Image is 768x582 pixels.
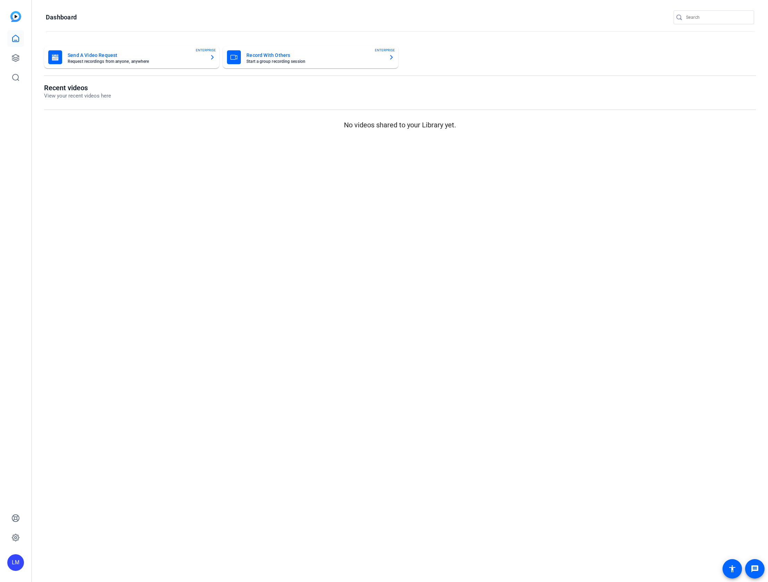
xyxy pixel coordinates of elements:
mat-icon: message [751,565,759,573]
p: View your recent videos here [44,92,111,100]
span: ENTERPRISE [375,48,395,53]
mat-card-subtitle: Start a group recording session [246,59,383,64]
h1: Recent videos [44,84,111,92]
div: LM [7,554,24,571]
mat-card-title: Record With Others [246,51,383,59]
input: Search [686,13,749,22]
p: No videos shared to your Library yet. [44,120,756,130]
mat-icon: accessibility [728,565,736,573]
span: ENTERPRISE [196,48,216,53]
img: blue-gradient.svg [10,11,21,22]
mat-card-title: Send A Video Request [68,51,204,59]
mat-card-subtitle: Request recordings from anyone, anywhere [68,59,204,64]
h1: Dashboard [46,13,77,22]
button: Send A Video RequestRequest recordings from anyone, anywhereENTERPRISE [44,46,219,68]
button: Record With OthersStart a group recording sessionENTERPRISE [223,46,398,68]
